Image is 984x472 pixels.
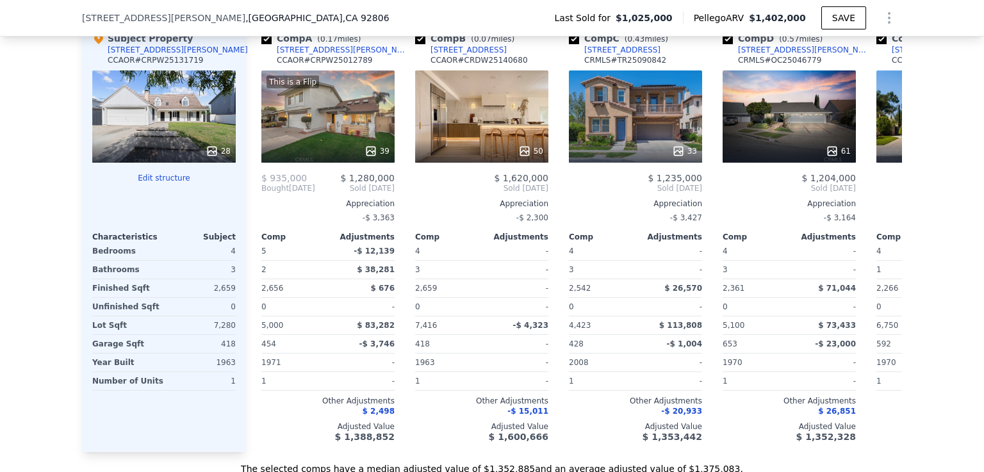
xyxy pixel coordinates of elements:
[638,354,702,371] div: -
[789,232,856,242] div: Adjustments
[821,6,866,29] button: SAVE
[92,242,161,260] div: Bedrooms
[738,45,871,55] div: [STREET_ADDRESS][PERSON_NAME]
[638,298,702,316] div: -
[723,183,856,193] span: Sold [DATE]
[749,13,806,23] span: $1,402,000
[167,261,236,279] div: 3
[415,199,548,209] div: Appreciation
[261,247,266,256] span: 5
[569,421,702,432] div: Adjusted Value
[370,284,395,293] span: $ 676
[723,232,789,242] div: Comp
[507,407,548,416] span: -$ 15,011
[569,396,702,406] div: Other Adjustments
[261,32,366,45] div: Comp A
[206,145,231,158] div: 28
[619,35,673,44] span: ( miles)
[569,321,591,330] span: 4,423
[723,284,744,293] span: 2,361
[474,35,491,44] span: 0.07
[363,213,395,222] span: -$ 3,363
[723,421,856,432] div: Adjusted Value
[661,407,702,416] span: -$ 20,933
[261,372,325,390] div: 1
[415,284,437,293] span: 2,659
[801,173,856,183] span: $ 1,204,000
[792,372,856,390] div: -
[261,396,395,406] div: Other Adjustments
[876,372,940,390] div: 1
[876,232,943,242] div: Comp
[723,32,828,45] div: Comp D
[167,354,236,371] div: 1963
[648,173,702,183] span: $ 1,235,000
[627,35,644,44] span: 0.43
[484,242,548,260] div: -
[569,261,633,279] div: 3
[312,35,366,44] span: ( miles)
[415,321,437,330] span: 7,416
[723,199,856,209] div: Appreciation
[167,335,236,353] div: 418
[320,35,338,44] span: 0.17
[168,372,236,390] div: 1
[723,247,728,256] span: 4
[261,302,266,311] span: 0
[340,173,395,183] span: $ 1,280,000
[415,354,479,371] div: 1963
[876,321,898,330] span: 6,750
[723,339,737,348] span: 653
[167,242,236,260] div: 4
[723,372,787,390] div: 1
[343,13,389,23] span: , CA 92806
[824,213,856,222] span: -$ 3,164
[738,55,821,65] div: CRMLS # OC25046779
[796,432,856,442] span: $ 1,352,328
[415,261,479,279] div: 3
[569,372,633,390] div: 1
[672,145,697,158] div: 33
[569,45,660,55] a: [STREET_ADDRESS]
[670,213,702,222] span: -$ 3,427
[569,339,584,348] span: 428
[92,298,161,316] div: Unfinished Sqft
[415,372,479,390] div: 1
[354,247,395,256] span: -$ 12,139
[584,55,666,65] div: CRMLS # TR25090842
[261,173,307,183] span: $ 935,000
[108,45,248,55] div: [STREET_ADDRESS][PERSON_NAME]
[328,232,395,242] div: Adjustments
[584,45,660,55] div: [STREET_ADDRESS]
[723,321,744,330] span: 5,100
[664,284,702,293] span: $ 26,570
[723,354,787,371] div: 1970
[261,199,395,209] div: Appreciation
[876,247,881,256] span: 4
[277,55,373,65] div: CCAOR # CRPW25012789
[92,316,161,334] div: Lot Sqft
[415,339,430,348] span: 418
[569,183,702,193] span: Sold [DATE]
[415,183,548,193] span: Sold [DATE]
[826,145,851,158] div: 61
[92,261,161,279] div: Bathrooms
[415,396,548,406] div: Other Adjustments
[667,339,702,348] span: -$ 1,004
[489,432,548,442] span: $ 1,600,666
[359,339,395,348] span: -$ 3,746
[635,232,702,242] div: Adjustments
[484,261,548,279] div: -
[513,321,548,330] span: -$ 4,323
[365,145,389,158] div: 39
[876,284,898,293] span: 2,266
[277,45,410,55] div: [STREET_ADDRESS][PERSON_NAME]
[818,321,856,330] span: $ 73,433
[261,421,395,432] div: Adjusted Value
[335,432,395,442] span: $ 1,388,852
[638,242,702,260] div: -
[108,55,204,65] div: CCAOR # CRPW25131719
[245,12,389,24] span: , [GEOGRAPHIC_DATA]
[331,354,395,371] div: -
[92,32,193,45] div: Subject Property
